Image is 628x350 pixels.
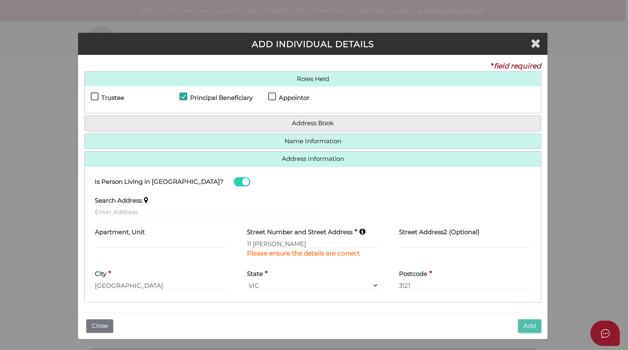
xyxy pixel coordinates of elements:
[95,178,224,185] h4: Is Person Living in [GEOGRAPHIC_DATA]?
[247,249,360,257] b: Please ensure the details are correct
[91,156,535,163] a: Address Information
[95,271,106,278] h4: City
[399,229,480,236] h4: Street Address2 (Optional)
[518,319,541,333] button: Add
[144,196,148,203] i: Keep typing in your address(including suburb) until it appears
[590,321,620,346] button: Open asap
[399,271,427,278] h4: Postcode
[247,239,379,248] input: Enter Australian Address
[359,228,366,235] i: Keep typing in your address(including suburb) until it appears
[247,271,263,278] h4: State
[247,229,352,236] h4: Street Number and Street Address
[91,138,535,145] a: Name Information
[95,208,323,217] input: Enter Address
[86,319,113,333] button: Close
[95,229,145,236] h4: Apartment, Unit
[95,197,142,204] h4: Search Address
